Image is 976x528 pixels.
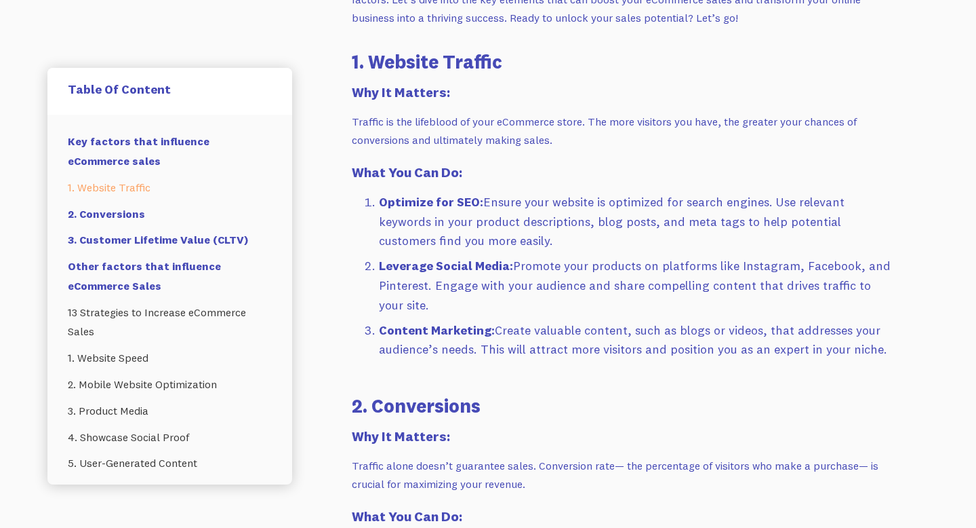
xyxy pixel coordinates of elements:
[352,508,462,525] strong: What You Can Do:
[68,371,272,398] a: 2. Mobile Website Optimization
[352,48,894,75] h3: 1. Website Traffic
[352,428,450,445] strong: Why It Matters:
[379,193,894,251] li: Ensure your website is optimized for search engines. Use relevant keywords in your product descri...
[68,398,272,424] a: 3. Product Media
[352,394,481,417] strong: 2. Conversions
[68,477,272,504] a: 6. Sales Tactics
[352,113,894,149] p: Traffic is the lifeblood of your eCommerce store. The more visitors you have, the greater your ch...
[68,128,272,174] a: Key factors that influence eCommerce sales
[352,457,894,493] p: Traffic alone doesn’t guarantee sales. Conversion rate— the percentage of visitors who make a pur...
[352,427,894,446] h4: ‍
[68,233,248,247] strong: 3. Customer Lifetime Value (CLTV)
[68,259,221,293] strong: Other factors that influence eCommerce Sales
[379,322,495,338] strong: Content Marketing:
[352,507,894,526] h4: ‍
[379,321,894,360] li: Create valuable content, such as blogs or videos, that addresses your audience’s needs. This will...
[379,258,513,274] strong: Leverage Social Media:
[68,299,272,345] a: 13 Strategies to Increase eCommerce Sales
[352,163,894,182] h4: ‍
[68,424,272,451] a: 4. Showcase Social Proof
[68,81,272,97] h5: Table Of Content
[68,174,272,201] a: 1. Website Traffic
[68,451,272,477] a: 5. User-Generated Content
[379,194,483,210] strong: Optimize for SEO:
[68,201,272,227] a: 2. Conversions
[68,134,209,168] strong: Key factors that influence eCommerce sales
[352,83,894,102] h4: Why It Matters:
[68,345,272,372] a: 1. Website Speed
[352,164,462,181] strong: What You Can Do:
[68,227,272,254] a: 3. Customer Lifetime Value (CLTV)
[68,207,145,221] strong: 2. Conversions
[68,253,272,299] a: Other factors that influence eCommerce Sales
[379,257,894,315] li: Promote your products on platforms like Instagram, Facebook, and Pinterest. Engage with your audi...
